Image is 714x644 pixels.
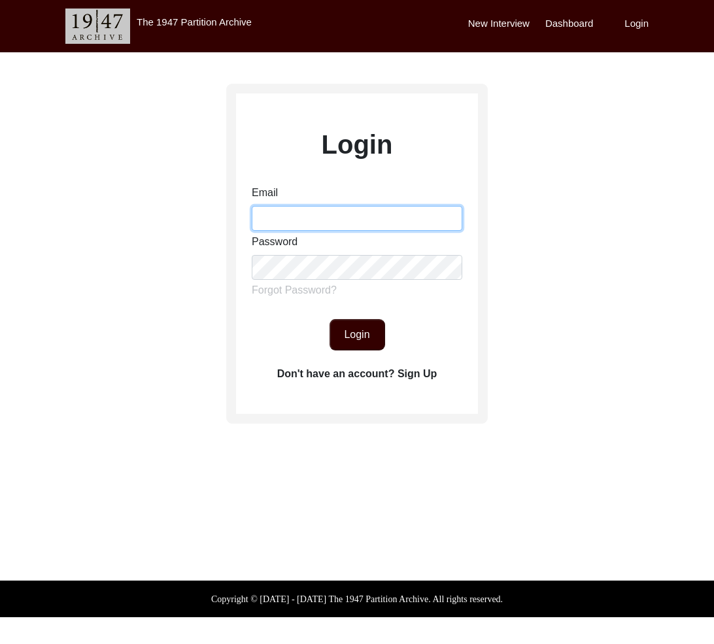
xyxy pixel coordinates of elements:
button: Login [330,319,385,350]
label: New Interview [468,16,530,31]
label: Don't have an account? Sign Up [277,366,437,382]
label: Login [322,125,393,164]
label: Forgot Password? [252,282,337,298]
label: Dashboard [545,16,593,31]
label: Password [252,234,297,250]
label: Login [624,16,649,31]
label: The 1947 Partition Archive [137,16,252,27]
img: header-logo.png [65,8,130,44]
label: Email [252,185,278,201]
label: Copyright © [DATE] - [DATE] The 1947 Partition Archive. All rights reserved. [211,592,503,606]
